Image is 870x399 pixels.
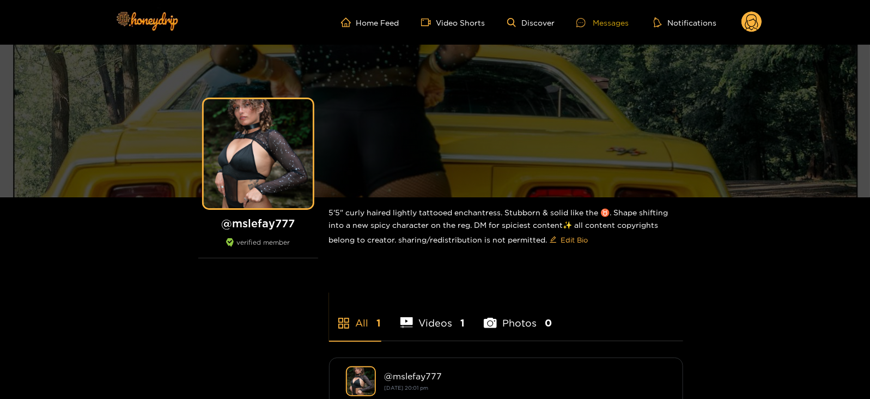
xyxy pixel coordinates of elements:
[341,17,356,27] span: home
[329,197,683,257] div: 5'5" curly haired lightly tattooed enchantress. Stubborn & solid like the ♉️. Shape shifting into...
[507,18,555,27] a: Discover
[341,17,399,27] a: Home Feed
[484,292,552,341] li: Photos
[550,236,557,244] span: edit
[337,317,350,330] span: appstore
[421,17,485,27] a: Video Shorts
[650,17,720,28] button: Notifications
[329,292,381,341] li: All
[576,16,629,29] div: Messages
[198,216,318,230] h1: @ mslefay777
[377,316,381,330] span: 1
[421,17,436,27] span: video-camera
[561,234,588,245] span: Edit Bio
[400,292,465,341] li: Videos
[547,231,591,249] button: editEdit Bio
[198,238,318,258] div: verified member
[385,385,429,391] small: [DATE] 20:01 pm
[385,371,666,381] div: @ mslefay777
[545,316,552,330] span: 0
[460,316,465,330] span: 1
[346,366,376,396] img: mslefay777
